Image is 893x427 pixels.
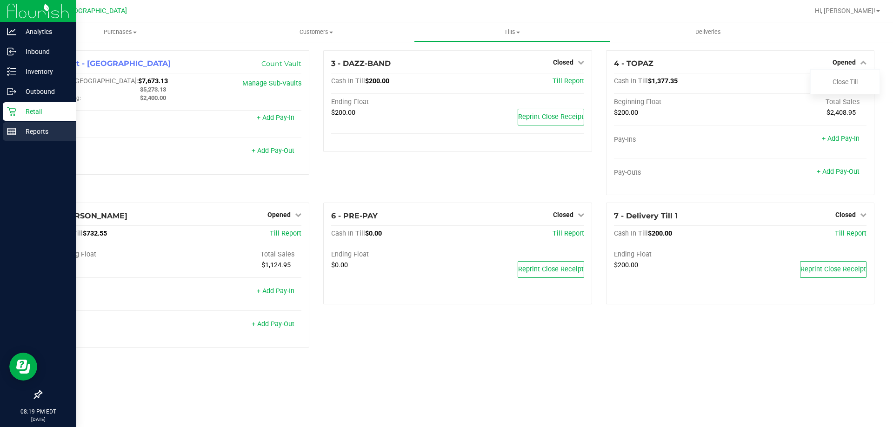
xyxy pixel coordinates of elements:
[49,77,138,85] span: Cash In [GEOGRAPHIC_DATA]:
[16,126,72,137] p: Reports
[518,265,584,273] span: Reprint Close Receipt
[553,59,573,66] span: Closed
[22,28,218,36] span: Purchases
[49,59,171,68] span: 1 - Vault - [GEOGRAPHIC_DATA]
[815,7,875,14] span: Hi, [PERSON_NAME]!
[49,115,175,123] div: Pay-Ins
[331,211,378,220] span: 6 - PRE-PAY
[614,77,648,85] span: Cash In Till
[614,109,638,117] span: $200.00
[331,230,365,237] span: Cash In Till
[833,59,856,66] span: Opened
[553,230,584,237] a: Till Report
[49,250,175,259] div: Beginning Float
[614,59,653,68] span: 4 - TOPAZ
[267,211,291,218] span: Opened
[648,77,678,85] span: $1,377.35
[49,211,127,220] span: 5 - [PERSON_NAME]
[835,211,856,218] span: Closed
[614,250,740,259] div: Ending Float
[683,28,733,36] span: Deliveries
[614,136,740,144] div: Pay-Ins
[219,28,413,36] span: Customers
[833,78,858,85] a: Close Till
[800,261,866,278] button: Reprint Close Receipt
[16,66,72,77] p: Inventory
[835,230,866,237] a: Till Report
[518,109,584,125] button: Reprint Close Receipt
[414,28,609,36] span: Tills
[518,261,584,278] button: Reprint Close Receipt
[648,230,672,237] span: $200.00
[49,321,175,329] div: Pay-Outs
[16,26,72,37] p: Analytics
[614,98,740,106] div: Beginning Float
[49,148,175,156] div: Pay-Outs
[553,77,584,85] a: Till Report
[49,288,175,296] div: Pay-Ins
[140,86,166,93] span: $5,273.13
[414,22,610,42] a: Tills
[7,87,16,96] inline-svg: Outbound
[365,77,389,85] span: $200.00
[331,261,348,269] span: $0.00
[331,250,458,259] div: Ending Float
[7,67,16,76] inline-svg: Inventory
[331,109,355,117] span: $200.00
[175,250,302,259] div: Total Sales
[261,59,301,68] a: Count Vault
[817,168,860,176] a: + Add Pay-Out
[822,135,860,143] a: + Add Pay-In
[270,230,301,237] a: Till Report
[4,407,72,416] p: 08:19 PM EDT
[614,211,678,220] span: 7 - Delivery Till 1
[140,94,166,101] span: $2,400.00
[826,109,856,117] span: $2,408.95
[4,416,72,423] p: [DATE]
[610,22,806,42] a: Deliveries
[257,287,294,295] a: + Add Pay-In
[614,261,638,269] span: $200.00
[365,230,382,237] span: $0.00
[7,27,16,36] inline-svg: Analytics
[331,98,458,106] div: Ending Float
[614,169,740,177] div: Pay-Outs
[7,127,16,136] inline-svg: Reports
[138,77,168,85] span: $7,673.13
[22,22,218,42] a: Purchases
[614,230,648,237] span: Cash In Till
[83,230,107,237] span: $732.55
[16,46,72,57] p: Inbound
[800,265,866,273] span: Reprint Close Receipt
[331,77,365,85] span: Cash In Till
[261,261,291,269] span: $1,124.95
[257,114,294,122] a: + Add Pay-In
[218,22,414,42] a: Customers
[740,98,866,106] div: Total Sales
[553,211,573,218] span: Closed
[252,147,294,155] a: + Add Pay-Out
[16,106,72,117] p: Retail
[242,79,301,87] a: Manage Sub-Vaults
[7,107,16,116] inline-svg: Retail
[16,86,72,97] p: Outbound
[63,7,127,15] span: [GEOGRAPHIC_DATA]
[7,47,16,56] inline-svg: Inbound
[252,320,294,328] a: + Add Pay-Out
[331,59,391,68] span: 3 - DAZZ-BAND
[9,353,37,381] iframe: Resource center
[518,113,584,121] span: Reprint Close Receipt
